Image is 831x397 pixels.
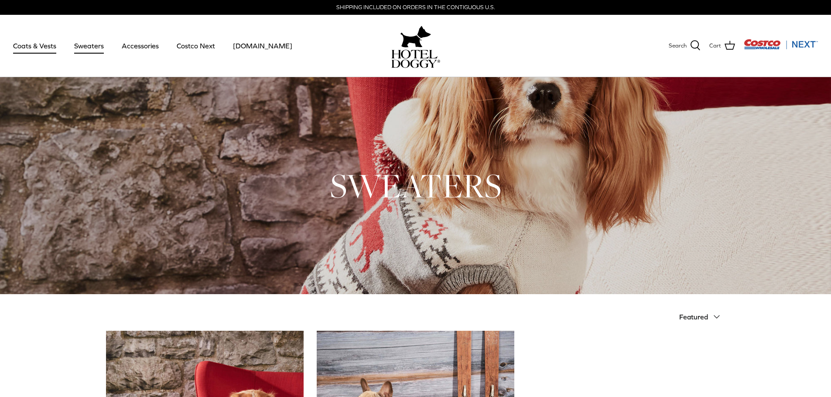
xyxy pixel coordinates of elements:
[669,41,687,51] span: Search
[400,24,431,50] img: hoteldoggy.com
[106,164,725,207] h1: SWEATERS
[709,41,721,51] span: Cart
[5,31,64,61] a: Coats & Vests
[679,307,725,326] button: Featured
[114,31,167,61] a: Accessories
[66,31,112,61] a: Sweaters
[744,44,818,51] a: Visit Costco Next
[225,31,300,61] a: [DOMAIN_NAME]
[391,50,440,68] img: hoteldoggycom
[679,313,708,321] span: Featured
[744,39,818,50] img: Costco Next
[169,31,223,61] a: Costco Next
[709,40,735,51] a: Cart
[669,40,701,51] a: Search
[391,24,440,68] a: hoteldoggy.com hoteldoggycom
